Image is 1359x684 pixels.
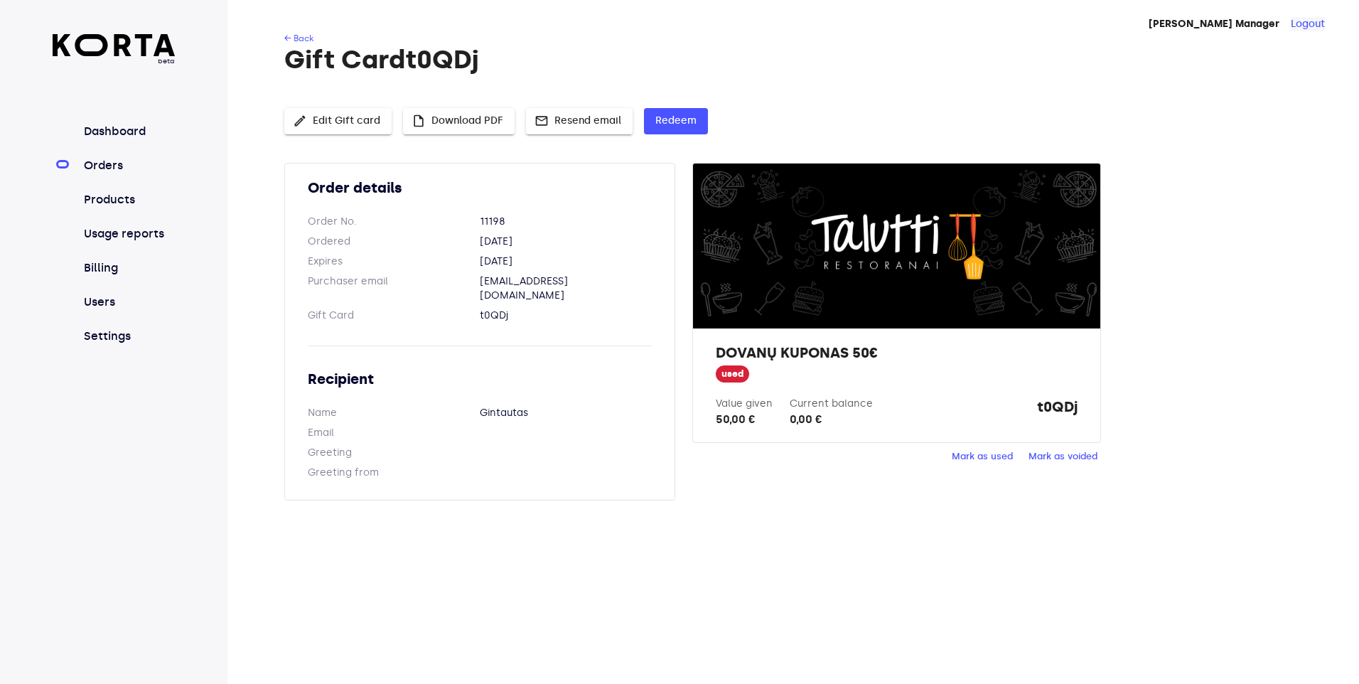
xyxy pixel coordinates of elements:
button: Edit Gift card [284,108,392,134]
dt: Order No. [308,215,480,229]
a: beta [53,34,176,66]
button: Redeem [644,108,708,134]
a: Dashboard [81,123,176,140]
span: mail [535,114,549,128]
dd: [EMAIL_ADDRESS][DOMAIN_NAME] [480,274,652,303]
strong: [PERSON_NAME] Manager [1149,18,1279,30]
span: beta [53,56,176,66]
a: Users [81,294,176,311]
button: Resend email [526,108,633,134]
a: Products [81,191,176,208]
h2: Order details [308,178,652,198]
span: Edit Gift card [296,112,380,130]
strong: t0QDj [1037,397,1078,428]
dd: [DATE] [480,235,652,249]
dt: Name [308,406,480,420]
dd: 11198 [480,215,652,229]
h2: Recipient [308,369,652,389]
a: ← Back [284,33,313,43]
div: 50,00 € [716,411,773,428]
span: insert_drive_file [412,114,426,128]
dt: Email [308,426,480,440]
img: Korta [53,34,176,56]
span: edit [293,114,307,128]
h2: DOVANŲ KUPONAS 50€ [716,343,1077,363]
h1: Gift Card t0QDj [284,46,1305,74]
dt: Gift Card [308,309,480,323]
a: Settings [81,328,176,345]
span: Mark as voided [1028,449,1097,465]
button: Logout [1291,17,1325,31]
span: Redeem [655,112,697,130]
dd: Gintautas [480,406,652,420]
label: Value given [716,397,773,410]
span: Download PDF [414,112,503,130]
dt: Greeting [308,446,480,460]
dt: Expires [308,255,480,269]
dd: t0QDj [480,309,652,323]
span: Resend email [537,112,621,130]
a: Edit Gift card [284,113,392,125]
dt: Ordered [308,235,480,249]
a: Usage reports [81,225,176,242]
dt: Purchaser email [308,274,480,303]
div: 0,00 € [790,411,873,428]
button: Download PDF [403,108,515,134]
button: Mark as used [948,446,1016,468]
dd: [DATE] [480,255,652,269]
a: Orders [81,157,176,174]
span: Mark as used [952,449,1013,465]
label: Current balance [790,397,873,410]
a: Billing [81,260,176,277]
button: Mark as voided [1025,446,1101,468]
span: used [716,368,749,381]
dt: Greeting from [308,466,480,480]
